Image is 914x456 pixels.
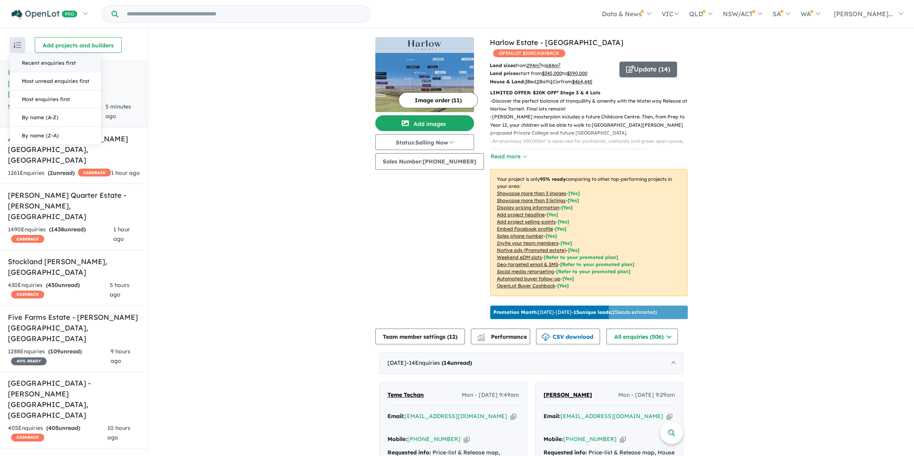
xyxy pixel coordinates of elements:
[497,268,554,274] u: Social media retargeting
[618,390,675,400] span: Mon - [DATE] 9:29am
[444,359,450,366] span: 14
[110,281,130,298] span: 5 hours ago
[387,435,407,443] strong: Mobile:
[497,233,544,239] u: Sales phone number
[375,153,484,170] button: Sales Number:[PHONE_NUMBER]
[490,69,613,77] p: start from
[8,281,110,300] div: 430 Enquir ies
[497,261,558,267] u: Geo-targeted email & SMS
[497,247,566,253] u: Native ads (Promoted estate)
[387,413,404,420] strong: Email:
[558,219,569,225] span: [ Yes ]
[544,413,560,420] strong: Email:
[574,309,611,315] b: 15 unique leads
[8,133,140,165] h5: Ashbury Estate - [PERSON_NAME][GEOGRAPHIC_DATA] , [GEOGRAPHIC_DATA]
[490,62,515,68] b: Land sizes
[490,62,613,69] p: from
[497,197,566,203] u: Showcase more than 3 listings
[78,169,111,176] span: CASHBACK
[10,127,101,144] button: By name (Z-A)
[111,169,140,176] span: 1 hour ago
[544,449,587,456] strong: Requested info:
[48,281,58,289] span: 430
[8,378,140,420] h5: [GEOGRAPHIC_DATA] - [PERSON_NAME][GEOGRAPHIC_DATA] , [GEOGRAPHIC_DATA]
[497,254,542,260] u: Weekend eDM slots
[107,424,130,441] span: 10 hours ago
[464,435,470,443] button: Copy
[490,137,694,154] p: - An enormous 100,000m² is reserved for parklands, wetlands and green open space, where you can m...
[399,92,478,108] button: Image order (11)
[497,219,556,225] u: Add project selling-points
[387,449,431,456] strong: Requested info:
[542,333,549,341] img: download icon
[375,37,474,112] a: Harlow Estate - Tarneit LogoHarlow Estate - Tarneit
[493,309,538,315] b: Promotion Month:
[478,333,527,340] span: Performance
[497,283,555,289] u: OpenLot Buyer Cashback
[497,226,553,232] u: Embed Facebook profile
[49,226,86,233] strong: ( unread)
[375,328,465,344] button: Team member settings (12)
[544,391,592,398] span: [PERSON_NAME]
[387,391,424,398] span: Teme Techan
[48,348,82,355] strong: ( unread)
[46,424,80,432] strong: ( unread)
[113,226,130,242] span: 1 hour ago
[510,412,516,420] button: Copy
[666,412,672,420] button: Copy
[562,70,587,76] span: to
[546,62,560,68] u: 684 m
[606,328,678,344] button: All enquiries (506)
[540,176,566,182] b: 95 % ready
[8,169,111,178] div: 1261 Enquir ies
[568,197,579,203] span: [ Yes ]
[407,435,461,443] a: [PHONE_NUMBER]
[8,256,140,278] h5: Stockland [PERSON_NAME] , [GEOGRAPHIC_DATA]
[560,261,634,267] span: [Refer to your promoted plan]
[387,390,424,400] a: Teme Techan
[559,62,560,66] sup: 2
[490,78,613,86] p: Bed Bath Car from
[111,348,130,364] span: 9 hours ago
[556,268,630,274] span: [Refer to your promoted plan]
[471,328,530,344] button: Performance
[550,79,553,84] u: 1
[11,433,44,441] span: CASHBACK
[48,169,75,176] strong: ( unread)
[8,190,140,222] h5: [PERSON_NAME] Quarter Estate - [PERSON_NAME] , [GEOGRAPHIC_DATA]
[490,89,687,97] p: LIMITED OFFER: $20K OFF* Stage 3 & 4 Lots
[560,413,663,420] a: [EMAIL_ADDRESS][DOMAIN_NAME]
[562,276,574,281] span: [Yes]
[490,38,623,47] a: Harlow Estate - [GEOGRAPHIC_DATA]
[490,169,687,296] p: Your project is only comparing to other top-performing projects in your area: - - - - - - - - - -...
[497,212,545,218] u: Add project headline
[8,424,107,443] div: 405 Enquir ies
[497,276,560,281] u: Automated buyer follow-up
[490,97,694,113] p: - Discover the perfect balance of tranquillity & amenity with the Waterway Release at Harlow Tarn...
[567,70,587,76] u: $ 590,000
[557,283,569,289] span: [Yes]
[10,54,101,72] button: Recent enquiries first
[375,134,474,150] button: Status:Selling Now
[572,79,592,84] u: $ 464,445
[555,226,566,232] span: [ Yes ]
[8,67,140,99] h5: Harlow Estate - [GEOGRAPHIC_DATA] , [GEOGRAPHIC_DATA]
[536,79,539,84] u: 2
[527,62,541,68] u: 294 m
[619,62,677,77] button: Update (14)
[8,312,140,344] h5: Five Farms Estate - [PERSON_NAME][GEOGRAPHIC_DATA] , [GEOGRAPHIC_DATA]
[497,240,559,246] u: Invite your team members
[568,247,579,253] span: [Yes]
[542,70,562,76] u: $ 345,000
[50,169,53,176] span: 2
[462,390,519,400] span: Mon - [DATE] 9:49am
[10,90,101,109] button: Most enquiries first
[375,53,474,112] img: Harlow Estate - Tarneit
[477,333,484,338] img: line-chart.svg
[378,40,471,50] img: Harlow Estate - Tarneit Logo
[51,226,64,233] span: 1438
[490,70,518,76] b: Land prices
[547,212,558,218] span: [ Yes ]
[449,333,455,340] span: 12
[493,49,565,57] span: OPENLOT $ 200 CASHBACK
